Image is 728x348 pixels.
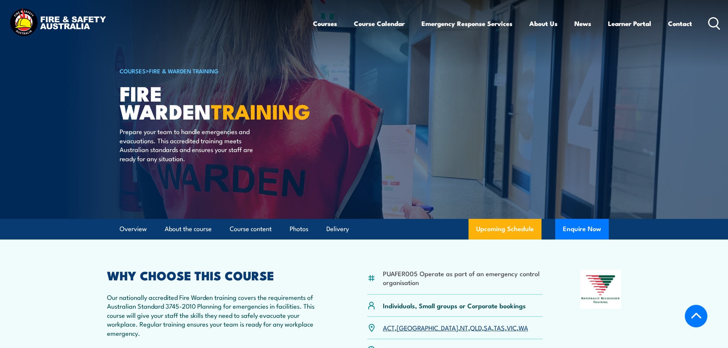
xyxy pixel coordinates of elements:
a: Emergency Response Services [422,13,512,34]
a: NT [460,323,468,332]
li: PUAFER005 Operate as part of an emergency control organisation [383,269,543,287]
a: News [574,13,591,34]
a: SA [484,323,492,332]
p: Our nationally accredited Fire Warden training covers the requirements of Australian Standard 374... [107,293,330,337]
a: Upcoming Schedule [469,219,542,240]
a: WA [519,323,528,332]
a: TAS [494,323,505,332]
a: Course Calendar [354,13,405,34]
a: [GEOGRAPHIC_DATA] [397,323,458,332]
a: Fire & Warden Training [149,66,219,75]
p: Individuals, Small groups or Corporate bookings [383,301,526,310]
a: Contact [668,13,692,34]
a: About Us [529,13,558,34]
a: Courses [313,13,337,34]
a: Learner Portal [608,13,651,34]
a: ACT [383,323,395,332]
p: , , , , , , , [383,323,528,332]
a: COURSES [120,66,146,75]
a: Delivery [326,219,349,239]
a: About the course [165,219,212,239]
strong: TRAINING [211,95,310,126]
a: Course content [230,219,272,239]
a: VIC [507,323,517,332]
h1: Fire Warden [120,84,308,120]
h6: > [120,66,308,75]
a: Overview [120,219,147,239]
img: Nationally Recognised Training logo. [580,270,621,309]
a: Photos [290,219,308,239]
a: QLD [470,323,482,332]
p: Prepare your team to handle emergencies and evacuations. This accredited training meets Australia... [120,127,259,163]
button: Enquire Now [555,219,609,240]
h2: WHY CHOOSE THIS COURSE [107,270,330,280]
